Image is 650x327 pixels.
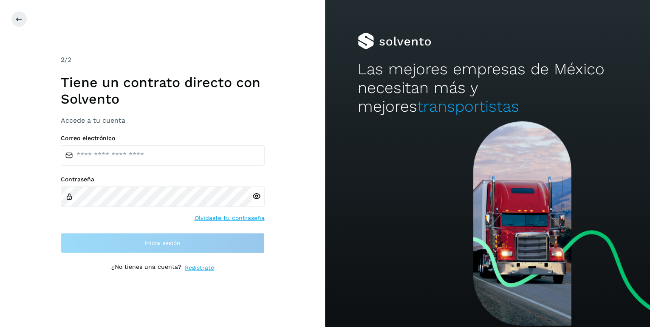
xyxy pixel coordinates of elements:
p: ¿No tienes una cuenta? [111,263,181,272]
a: Regístrate [185,263,214,272]
h2: Las mejores empresas de México necesitan más y mejores [358,60,618,116]
div: /2 [61,55,265,65]
button: Inicia sesión [61,233,265,253]
label: Correo electrónico [61,135,265,142]
label: Contraseña [61,176,265,183]
h1: Tiene un contrato directo con Solvento [61,74,265,107]
a: Olvidaste tu contraseña [195,214,265,223]
h3: Accede a tu cuenta [61,116,265,124]
span: Inicia sesión [144,240,181,246]
span: 2 [61,56,65,64]
span: transportistas [417,97,519,116]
